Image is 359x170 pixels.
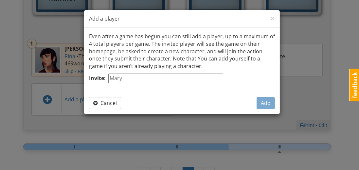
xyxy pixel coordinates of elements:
button: Cancel [89,97,121,109]
p: Even after a game has begun you can still add a player, up to a maximum of 4 total players per ga... [89,33,275,70]
label: Invite: [89,75,106,82]
span: Cancel [93,99,117,107]
span: Add [261,99,271,107]
button: Add [257,97,275,109]
div: Add a player [84,10,280,28]
span: × [270,13,275,24]
input: Mary [108,74,223,83]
